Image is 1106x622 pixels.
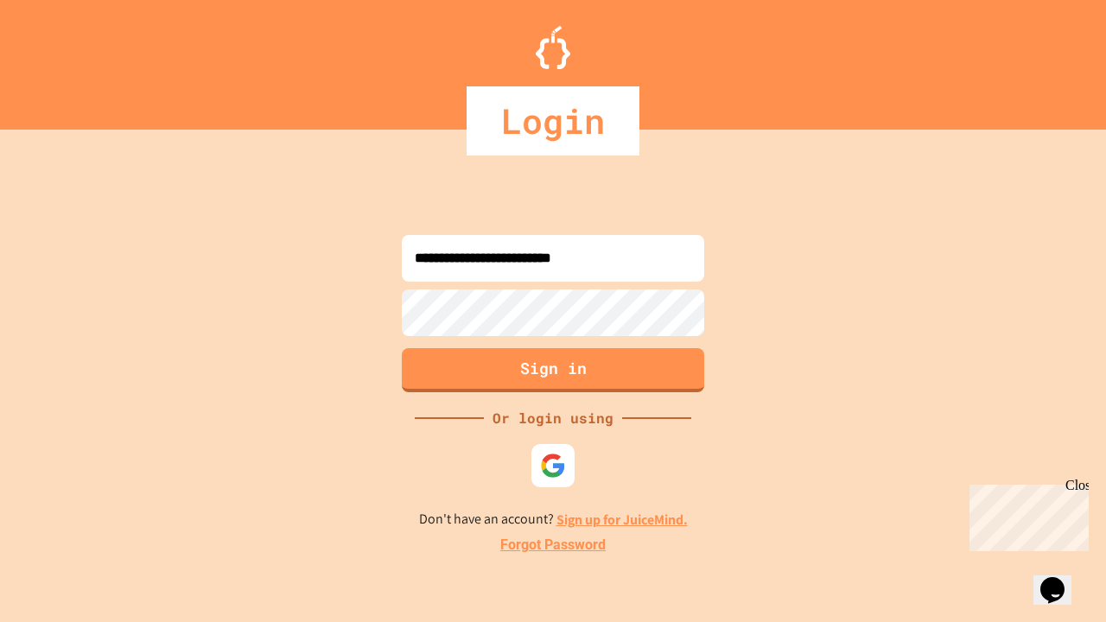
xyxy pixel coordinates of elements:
iframe: chat widget [1033,553,1089,605]
div: Chat with us now!Close [7,7,119,110]
img: Logo.svg [536,26,570,69]
div: Or login using [484,408,622,428]
p: Don't have an account? [419,509,688,530]
a: Sign up for JuiceMind. [556,511,688,529]
img: google-icon.svg [540,453,566,479]
button: Sign in [402,348,704,392]
a: Forgot Password [500,535,606,555]
div: Login [467,86,639,155]
iframe: chat widget [963,478,1089,551]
